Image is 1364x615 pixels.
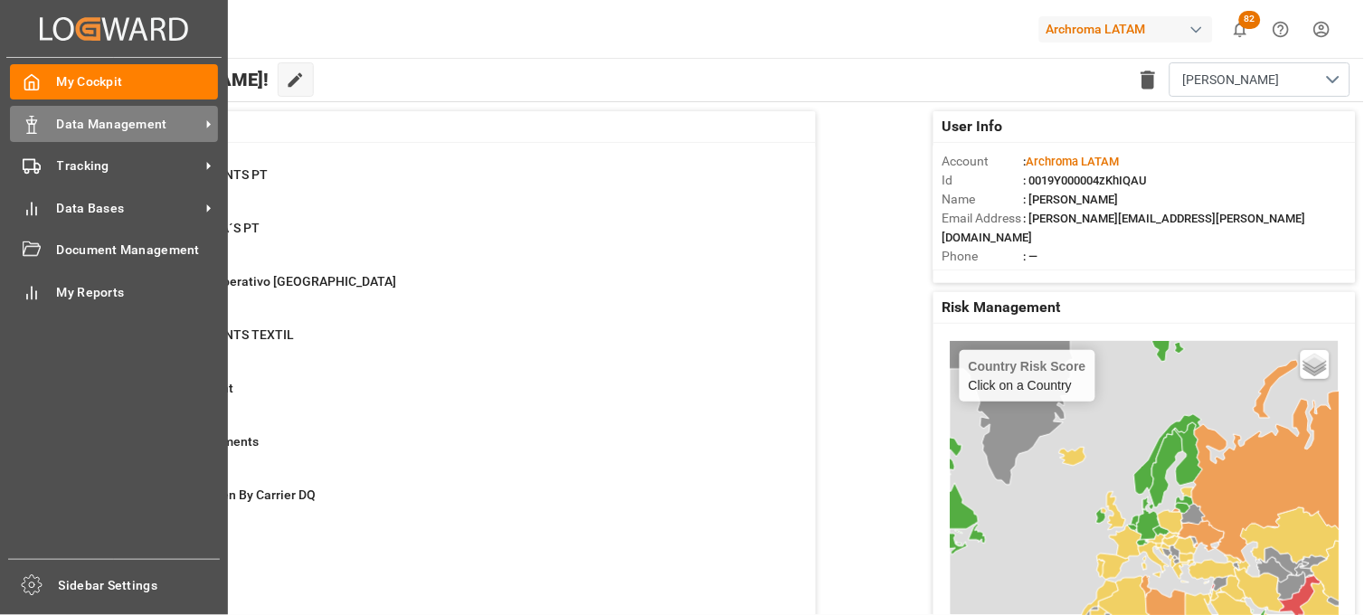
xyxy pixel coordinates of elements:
span: [PERSON_NAME] [1183,71,1280,90]
span: Data Bases [57,199,200,218]
a: 0Customer AvientContainer Schema [92,379,793,417]
span: 82 [1239,11,1261,29]
button: Archroma LATAM [1039,12,1220,46]
span: Risk Management [942,297,1061,318]
span: Phone [942,247,1024,266]
a: 216Seguimiento Operativo [GEOGRAPHIC_DATA]Container Schema [92,272,793,310]
button: open menu [1170,62,1350,97]
span: My Cockpit [57,72,219,91]
a: My Reports [10,274,218,309]
div: Click on a Country [969,359,1086,393]
a: 673DemorasContainer Schema [92,539,793,577]
div: Archroma LATAM [1039,16,1213,43]
span: My Reports [57,283,219,302]
a: 9CAMBIO DE ETA´S PTContainer Schema [92,219,793,257]
a: 15TRANSSHIPMENTS PTContainer Schema [92,166,793,203]
span: Document Management [57,241,219,260]
span: : [PERSON_NAME][EMAIL_ADDRESS][PERSON_NAME][DOMAIN_NAME] [942,212,1306,244]
span: Sidebar Settings [59,576,221,595]
a: 0Events Not Given By Carrier DQContainer Schema [92,486,793,524]
span: Account [942,152,1024,171]
a: Document Management [10,232,218,268]
a: 90TRANSSHIPMENTS TEXTILContainer Schema [92,326,793,364]
button: show 82 new notifications [1220,9,1261,50]
a: Layers [1301,350,1330,379]
a: 48Escalated ShipmentsContainer Schema [92,432,793,470]
span: : [1024,155,1120,168]
span: Account Type [942,266,1024,285]
span: Data Management [57,115,200,134]
h4: Country Risk Score [969,359,1086,374]
span: : 0019Y000004zKhIQAU [1024,174,1148,187]
span: Name [942,190,1024,209]
span: Id [942,171,1024,190]
span: Hello [PERSON_NAME]! [74,62,269,97]
a: My Cockpit [10,64,218,99]
span: Email Address [942,209,1024,228]
span: : Shipper [1024,269,1069,282]
span: User Info [942,116,1003,137]
span: : [PERSON_NAME] [1024,193,1119,206]
span: Seguimiento Operativo [GEOGRAPHIC_DATA] [137,274,396,289]
span: : — [1024,250,1038,263]
span: Archroma LATAM [1027,155,1120,168]
button: Help Center [1261,9,1302,50]
span: Tracking [57,156,200,175]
